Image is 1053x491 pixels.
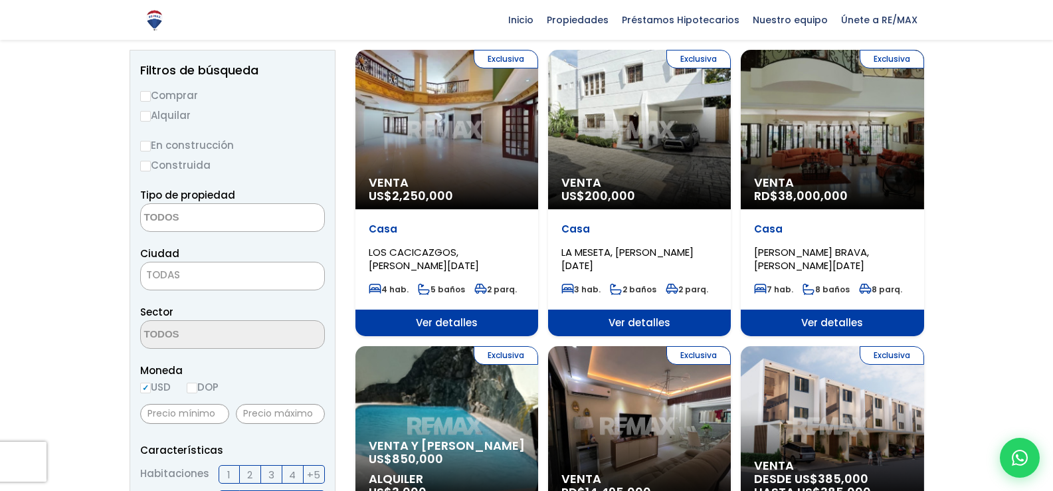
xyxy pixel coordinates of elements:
label: Construida [140,157,325,173]
span: 7 hab. [754,284,793,295]
span: 38,000,000 [778,187,848,204]
p: Casa [561,223,718,236]
span: TODAS [146,268,180,282]
span: Alquiler [369,472,525,486]
span: Habitaciones [140,465,209,484]
span: 4 hab. [369,284,409,295]
span: Venta [561,472,718,486]
p: Casa [369,223,525,236]
img: Logo de REMAX [143,9,166,32]
label: DOP [187,379,219,395]
input: USD [140,383,151,393]
span: 5 baños [418,284,465,295]
span: 3 [268,466,274,483]
a: Exclusiva Venta US$2,250,000 Casa LOS CACICAZGOS, [PERSON_NAME][DATE] 4 hab. 5 baños 2 parq. Ver ... [355,50,538,336]
span: 2 parq. [474,284,517,295]
a: Exclusiva Venta US$200,000 Casa LA MESETA, [PERSON_NAME][DATE] 3 hab. 2 baños 2 parq. Ver detalles [548,50,731,336]
input: En construcción [140,141,151,151]
span: Exclusiva [474,346,538,365]
span: US$ [561,187,635,204]
span: Venta [369,176,525,189]
span: RD$ [754,187,848,204]
textarea: Search [141,204,270,233]
span: US$ [369,187,453,204]
span: Tipo de propiedad [140,188,235,202]
input: Precio máximo [236,404,325,424]
span: 850,000 [392,450,443,467]
span: Exclusiva [474,50,538,68]
span: 385,000 [818,470,868,487]
span: Nuestro equipo [746,10,834,30]
input: Precio mínimo [140,404,229,424]
span: Sector [140,305,173,319]
span: TODAS [141,266,324,284]
span: 200,000 [585,187,635,204]
label: En construcción [140,137,325,153]
span: Inicio [502,10,540,30]
span: TODAS [140,262,325,290]
a: Exclusiva Venta RD$38,000,000 Casa [PERSON_NAME] BRAVA, [PERSON_NAME][DATE] 7 hab. 8 baños 8 parq... [741,50,923,336]
label: Comprar [140,87,325,104]
span: LA MESETA, [PERSON_NAME][DATE] [561,245,694,272]
span: 2 [247,466,252,483]
span: [PERSON_NAME] BRAVA, [PERSON_NAME][DATE] [754,245,869,272]
p: Características [140,442,325,458]
span: 2,250,000 [392,187,453,204]
span: 4 [289,466,296,483]
span: Préstamos Hipotecarios [615,10,746,30]
label: USD [140,379,171,395]
span: Exclusiva [666,50,731,68]
span: Ciudad [140,246,179,260]
span: Ver detalles [355,310,538,336]
span: +5 [307,466,320,483]
label: Alquilar [140,107,325,124]
span: Ver detalles [548,310,731,336]
span: Únete a RE/MAX [834,10,924,30]
textarea: Search [141,321,270,349]
p: Casa [754,223,910,236]
span: Ver detalles [741,310,923,336]
span: 1 [227,466,231,483]
span: 8 parq. [859,284,902,295]
span: LOS CACICAZGOS, [PERSON_NAME][DATE] [369,245,479,272]
span: Venta y [PERSON_NAME] [369,439,525,452]
span: Moneda [140,362,325,379]
span: Exclusiva [860,346,924,365]
input: Construida [140,161,151,171]
span: Venta [754,459,910,472]
span: Exclusiva [860,50,924,68]
span: 3 hab. [561,284,601,295]
span: Propiedades [540,10,615,30]
input: Comprar [140,91,151,102]
span: US$ [369,450,443,467]
span: 2 baños [610,284,656,295]
span: 8 baños [803,284,850,295]
span: Venta [754,176,910,189]
input: DOP [187,383,197,393]
span: Venta [561,176,718,189]
span: Exclusiva [666,346,731,365]
span: 2 parq. [666,284,708,295]
input: Alquilar [140,111,151,122]
h2: Filtros de búsqueda [140,64,325,77]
